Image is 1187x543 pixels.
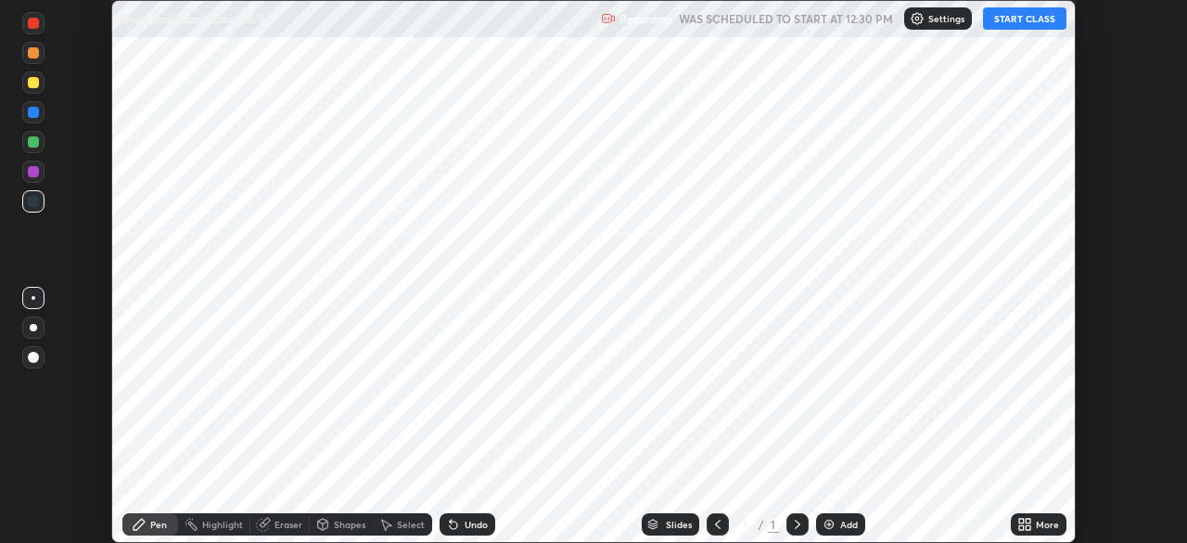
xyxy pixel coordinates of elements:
div: 1 [768,516,779,533]
button: START CLASS [983,7,1066,30]
img: add-slide-button [822,517,836,532]
div: Highlight [202,520,243,529]
div: Undo [465,520,488,529]
div: Add [840,520,858,529]
div: More [1036,520,1059,529]
div: Select [397,520,425,529]
div: / [759,519,764,530]
div: Eraser [274,520,302,529]
div: 1 [736,519,755,530]
div: Pen [150,520,167,529]
p: Recording [619,12,671,26]
p: Biological Classification-5/8 [122,11,265,26]
div: Shapes [334,520,365,529]
div: Slides [666,520,692,529]
h5: WAS SCHEDULED TO START AT 12:30 PM [679,10,893,27]
p: Settings [928,14,964,23]
img: class-settings-icons [910,11,925,26]
img: recording.375f2c34.svg [601,11,616,26]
